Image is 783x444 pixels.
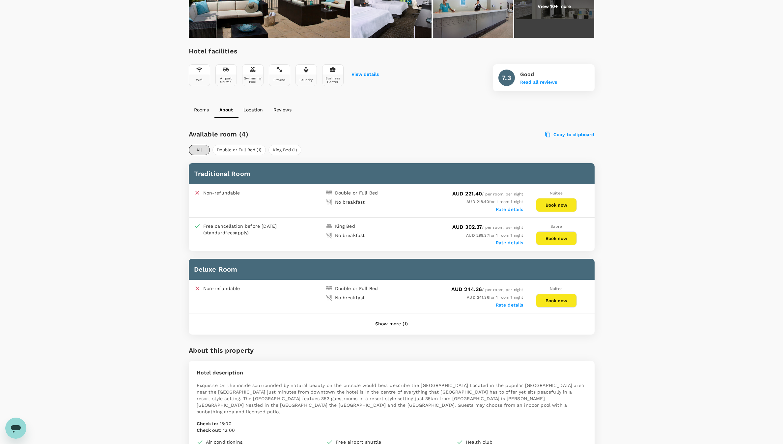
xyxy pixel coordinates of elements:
[452,224,482,230] span: AUD 302.37
[273,78,285,82] div: Fitness
[466,199,523,204] span: for 1 room 1 night
[545,132,595,137] label: Copy to clipboard
[197,421,218,426] span: Check in :
[189,46,379,56] h6: Hotel facilities
[326,285,332,292] img: double-bed-icon
[197,427,587,433] p: 12:00
[299,78,313,82] div: Laundry
[203,223,292,236] div: Free cancellation before [DATE] (standard apply)
[335,232,365,239] div: No breakfast
[203,285,240,292] p: Non-refundable
[536,198,577,212] button: Book now
[538,3,571,10] p: View 10+ more
[466,233,523,238] span: for 1 room 1 night
[194,168,589,179] h6: Traditional Room
[194,264,589,275] h6: Deluxe Room
[496,207,523,212] label: Rate details
[197,382,587,415] p: Exquisite On the inside sourrounded by natural beauty on the outside would best describe the [GEO...
[451,287,523,292] span: / per room, per night
[326,190,332,196] img: double-bed-icon
[520,80,557,85] button: Read all reviews
[550,286,563,291] span: Nuitee
[219,106,233,113] p: About
[536,294,577,308] button: Book now
[496,302,523,308] label: Rate details
[466,233,489,238] span: AUD 299.37
[273,106,292,113] p: Reviews
[335,199,365,205] div: No breakfast
[502,73,511,83] h6: 7.3
[451,286,482,292] span: AUD 244.36
[217,76,235,84] div: Airport Shuttle
[197,428,222,433] span: Check out :
[212,145,266,155] button: Double or Full Bed (1)
[452,192,523,196] span: / per room, per night
[520,71,557,78] p: Good
[324,76,342,84] div: Business Center
[243,106,263,113] p: Location
[466,199,489,204] span: AUD 218.40
[536,231,577,245] button: Book now
[326,223,332,229] img: king-bed-icon
[351,72,379,77] button: View details
[189,129,424,139] h6: Available room (4)
[452,225,523,230] span: / per room, per night
[550,224,562,229] span: Sabre
[550,191,563,195] span: Nuitee
[5,418,26,439] iframe: Button to launch messaging window
[189,145,210,155] button: All
[467,295,523,300] span: for 1 room 1 night
[189,345,254,356] h6: About this property
[335,294,365,301] div: No breakfast
[197,369,587,377] p: Hotel description
[467,295,489,300] span: AUD 241.36
[225,230,235,235] span: fees
[196,78,203,82] div: Wifi
[194,106,209,113] p: Rooms
[335,190,378,196] div: Double or Full Bed
[335,223,355,229] div: King Bed
[244,76,262,84] div: Swimming Pool
[452,191,482,197] span: AUD 221.40
[203,190,240,196] p: Non-refundable
[268,145,301,155] button: King Bed (1)
[197,420,587,427] p: 15:00
[496,240,523,245] label: Rate details
[366,316,417,332] button: Show more (1)
[335,285,378,292] div: Double or Full Bed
